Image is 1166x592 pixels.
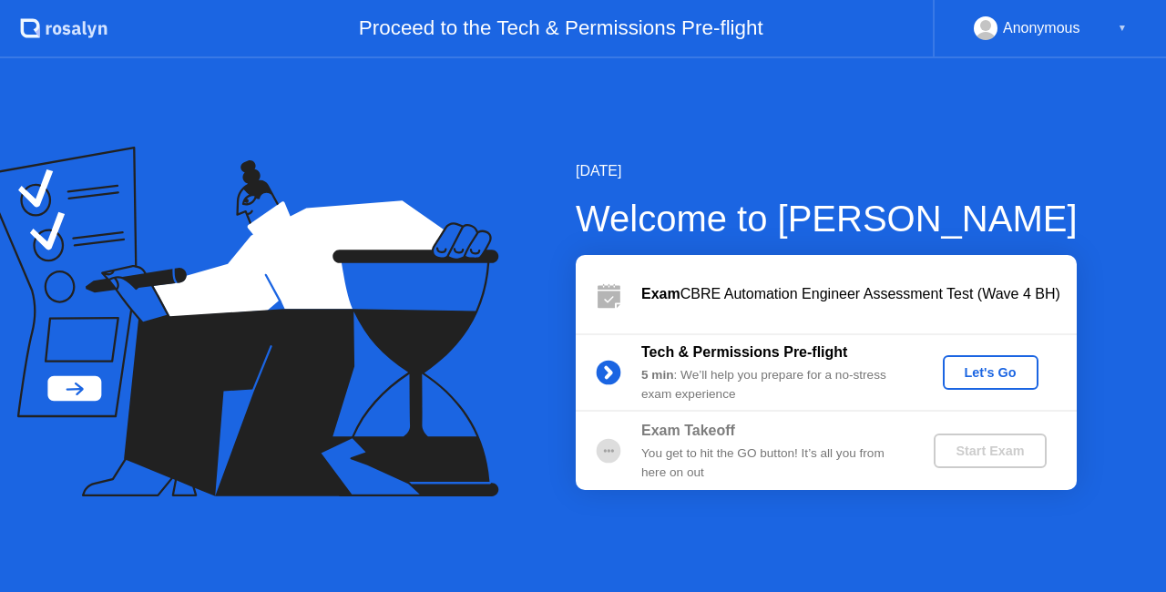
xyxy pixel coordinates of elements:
b: Exam Takeoff [641,423,735,438]
button: Let's Go [943,355,1038,390]
div: Let's Go [950,365,1031,380]
div: Start Exam [941,444,1038,458]
div: : We’ll help you prepare for a no-stress exam experience [641,366,904,403]
b: 5 min [641,368,674,382]
div: ▼ [1118,16,1127,40]
b: Exam [641,286,680,301]
div: You get to hit the GO button! It’s all you from here on out [641,444,904,482]
div: Anonymous [1003,16,1080,40]
div: Welcome to [PERSON_NAME] [576,191,1078,246]
button: Start Exam [934,434,1046,468]
div: [DATE] [576,160,1078,182]
b: Tech & Permissions Pre-flight [641,344,847,360]
div: CBRE Automation Engineer Assessment Test (Wave 4 BH) [641,283,1077,305]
